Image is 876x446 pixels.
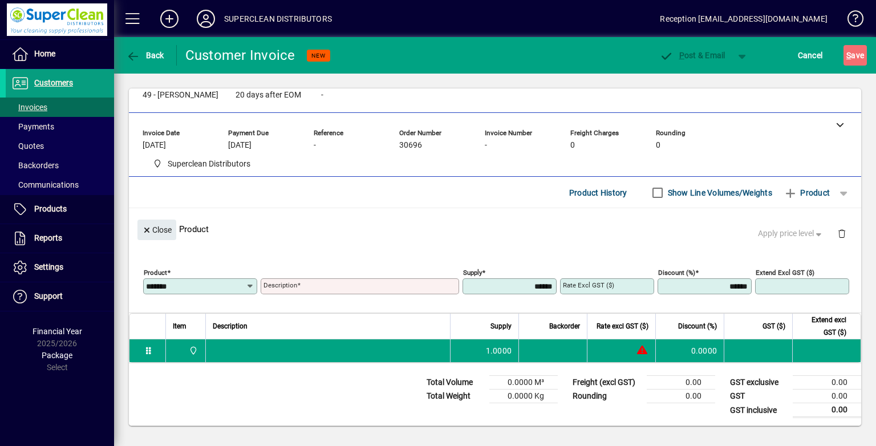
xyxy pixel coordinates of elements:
[549,320,580,333] span: Backorder
[129,208,861,250] div: Product
[798,46,823,64] span: Cancel
[168,158,250,170] span: Superclean Distributors
[793,403,861,417] td: 0.00
[6,40,114,68] a: Home
[34,49,55,58] span: Home
[724,376,793,390] td: GST exclusive
[11,161,59,170] span: Backorders
[421,390,489,403] td: Total Weight
[228,141,252,150] span: [DATE]
[143,91,218,100] span: 49 - [PERSON_NAME]
[463,269,482,277] mat-label: Supply
[34,204,67,213] span: Products
[489,376,558,390] td: 0.0000 M³
[570,141,575,150] span: 0
[188,9,224,29] button: Profile
[6,253,114,282] a: Settings
[311,52,326,59] span: NEW
[6,195,114,224] a: Products
[724,390,793,403] td: GST
[843,45,867,66] button: Save
[660,10,828,28] div: Reception [EMAIL_ADDRESS][DOMAIN_NAME]
[655,339,724,362] td: 0.0000
[658,269,695,277] mat-label: Discount (%)
[758,228,824,240] span: Apply price level
[6,136,114,156] a: Quotes
[6,117,114,136] a: Payments
[6,282,114,311] a: Support
[753,224,829,244] button: Apply price level
[647,390,715,403] td: 0.00
[421,376,489,390] td: Total Volume
[142,221,172,240] span: Close
[224,10,332,28] div: SUPERCLEAN DISTRIBUTORS
[6,224,114,253] a: Reports
[800,314,846,339] span: Extend excl GST ($)
[11,180,79,189] span: Communications
[123,45,167,66] button: Back
[34,233,62,242] span: Reports
[795,45,826,66] button: Cancel
[569,184,627,202] span: Product History
[828,220,855,247] button: Delete
[11,122,54,131] span: Payments
[489,390,558,403] td: 0.0000 Kg
[678,320,717,333] span: Discount (%)
[793,376,861,390] td: 0.00
[565,183,632,203] button: Product History
[6,156,114,175] a: Backorders
[846,46,864,64] span: ave
[11,103,47,112] span: Invoices
[321,91,323,100] span: -
[114,45,177,66] app-page-header-button: Back
[846,51,851,60] span: S
[763,320,785,333] span: GST ($)
[485,141,487,150] span: -
[236,91,301,100] span: 20 days after EOM
[34,262,63,271] span: Settings
[793,390,861,403] td: 0.00
[839,2,862,39] a: Knowledge Base
[6,98,114,117] a: Invoices
[126,51,164,60] span: Back
[563,281,614,289] mat-label: Rate excl GST ($)
[597,320,648,333] span: Rate excl GST ($)
[654,45,731,66] button: Post & Email
[656,141,660,150] span: 0
[135,224,179,234] app-page-header-button: Close
[34,291,63,301] span: Support
[144,269,167,277] mat-label: Product
[33,327,82,336] span: Financial Year
[143,141,166,150] span: [DATE]
[828,228,855,238] app-page-header-button: Delete
[314,141,316,150] span: -
[567,376,647,390] td: Freight (excl GST)
[148,157,255,171] span: Superclean Distributors
[399,141,422,150] span: 30696
[6,175,114,194] a: Communications
[185,46,295,64] div: Customer Invoice
[186,344,199,357] span: Superclean Distributors
[11,141,44,151] span: Quotes
[486,345,512,356] span: 1.0000
[679,51,684,60] span: P
[490,320,512,333] span: Supply
[151,9,188,29] button: Add
[659,51,725,60] span: ost & Email
[34,78,73,87] span: Customers
[724,403,793,417] td: GST inclusive
[137,220,176,240] button: Close
[42,351,72,360] span: Package
[647,376,715,390] td: 0.00
[756,269,814,277] mat-label: Extend excl GST ($)
[666,187,772,198] label: Show Line Volumes/Weights
[263,281,297,289] mat-label: Description
[567,390,647,403] td: Rounding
